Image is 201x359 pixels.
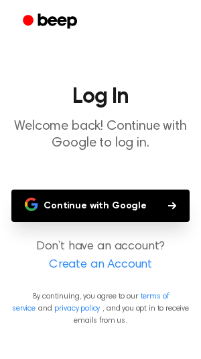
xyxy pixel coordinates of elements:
[13,256,188,274] a: Create an Account
[11,86,190,108] h1: Log In
[54,305,100,313] a: privacy policy
[11,118,190,152] p: Welcome back! Continue with Google to log in.
[11,290,190,327] p: By continuing, you agree to our and , and you opt in to receive emails from us.
[13,9,89,35] a: Beep
[11,238,190,274] p: Don’t have an account?
[11,190,190,222] button: Continue with Google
